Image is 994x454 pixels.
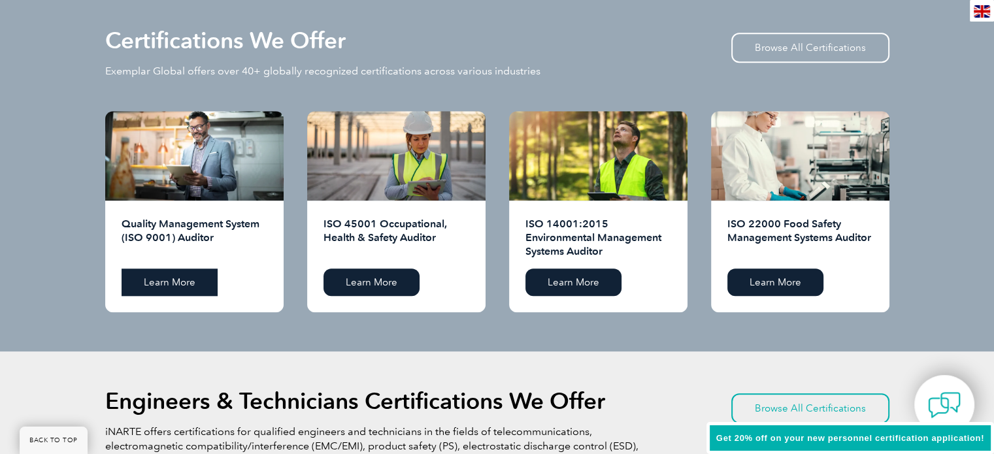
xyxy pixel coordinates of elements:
h2: ISO 45001 Occupational, Health & Safety Auditor [323,217,469,259]
span: Get 20% off on your new personnel certification application! [716,433,984,443]
a: Browse All Certifications [731,33,889,63]
a: Learn More [727,268,823,296]
h2: Quality Management System (ISO 9001) Auditor [122,217,267,259]
img: en [974,5,990,18]
a: Browse All Certifications [731,393,889,423]
h2: ISO 22000 Food Safety Management Systems Auditor [727,217,873,259]
h2: Certifications We Offer [105,30,346,51]
h2: ISO 14001:2015 Environmental Management Systems Auditor [525,217,671,259]
img: contact-chat.png [928,389,961,421]
a: Learn More [323,268,420,296]
h2: Engineers & Technicians Certifications We Offer [105,391,605,412]
a: Learn More [525,268,621,296]
a: Learn More [122,268,218,296]
p: Exemplar Global offers over 40+ globally recognized certifications across various industries [105,64,540,78]
a: BACK TO TOP [20,427,88,454]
